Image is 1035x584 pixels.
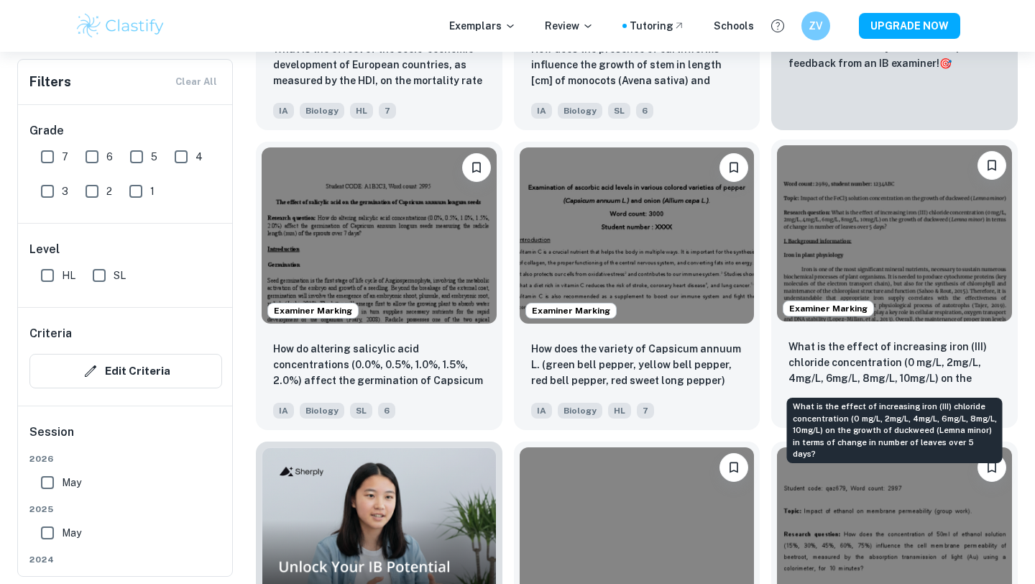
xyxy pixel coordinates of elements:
a: Examiner MarkingBookmarkHow does the variety of Capsicum annuum L. (green bell pepper, yellow bel... [514,142,760,430]
span: 1 [150,183,155,199]
span: HL [62,268,75,283]
span: 2024 [29,553,222,566]
button: Bookmark [977,453,1006,482]
span: Biology [300,103,344,119]
p: Review [545,18,594,34]
span: 5 [151,149,157,165]
span: Biology [558,403,602,419]
span: 4 [195,149,203,165]
img: Biology IA example thumbnail: What is the effect of increasing iron (I [777,145,1012,321]
span: Biology [558,103,602,119]
span: Biology [300,403,344,419]
a: Tutoring [630,18,685,34]
a: Examiner MarkingBookmarkWhat is the effect of increasing iron (III) chloride concentration (0 mg/... [771,142,1018,430]
p: How does the presence of earthworms influence the growth of stem in length [cm] of monocots (Aven... [531,41,743,90]
span: IA [531,103,552,119]
span: IA [531,403,552,419]
h6: Level [29,241,222,258]
a: Examiner MarkingBookmarkHow do altering salicylic acid concentrations (0.0%, 0.5%, 1.0%, 1.5%, 2.... [256,142,502,430]
h6: Session [29,424,222,452]
h6: Criteria [29,325,72,342]
div: What is the effect of increasing iron (III) chloride concentration (0 mg/L, 2mg/L, 4mg/L, 6mg/L, ... [787,398,1003,463]
img: Biology IA example thumbnail: How do altering salicylic acid concentra [262,147,497,324]
p: Want full marks on your IA ? Get expert feedback from an IB examiner! [788,40,1000,71]
button: Bookmark [719,453,748,482]
button: UPGRADE NOW [859,13,960,39]
p: What is the effect of the socio-economic development of European countries, as measured by the HD... [273,41,485,90]
span: 🎯 [939,58,952,69]
span: May [62,525,81,541]
a: Schools [714,18,754,34]
span: 2025 [29,503,222,516]
button: Bookmark [977,151,1006,180]
span: 6 [106,149,113,165]
span: SL [114,268,126,283]
span: IA [273,103,294,119]
button: Edit Criteria [29,354,222,388]
button: Bookmark [462,153,491,182]
p: How do altering salicylic acid concentrations (0.0%, 0.5%, 1.0%, 1.5%, 2.0%) affect the germinati... [273,341,485,390]
img: Clastify logo [75,12,166,40]
span: 2026 [29,452,222,465]
button: Help and Feedback [765,14,790,38]
h6: Grade [29,122,222,140]
img: Biology IA example thumbnail: How does the variety of Capsicum annuum [520,147,755,324]
button: ZV [801,12,830,40]
span: 3 [62,183,68,199]
span: HL [350,103,373,119]
p: What is the effect of increasing iron (III) chloride concentration (0 mg/L, 2mg/L, 4mg/L, 6mg/L, ... [788,339,1000,388]
span: 7 [62,149,68,165]
h6: ZV [808,18,824,34]
span: May [62,475,81,491]
span: 7 [379,103,396,119]
p: Exemplars [449,18,516,34]
span: IA [273,403,294,419]
span: SL [350,403,372,419]
span: 6 [636,103,653,119]
span: Examiner Marking [526,304,616,317]
p: How does the variety of Capsicum annuum L. (green bell pepper, yellow bell pepper, red bell peppe... [531,341,743,390]
span: SL [608,103,630,119]
span: Examiner Marking [268,304,358,317]
span: Examiner Marking [783,302,873,315]
span: 2 [106,183,112,199]
span: HL [608,403,631,419]
h6: Filters [29,72,71,92]
button: Bookmark [719,153,748,182]
span: 6 [378,403,395,419]
span: 7 [637,403,654,419]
